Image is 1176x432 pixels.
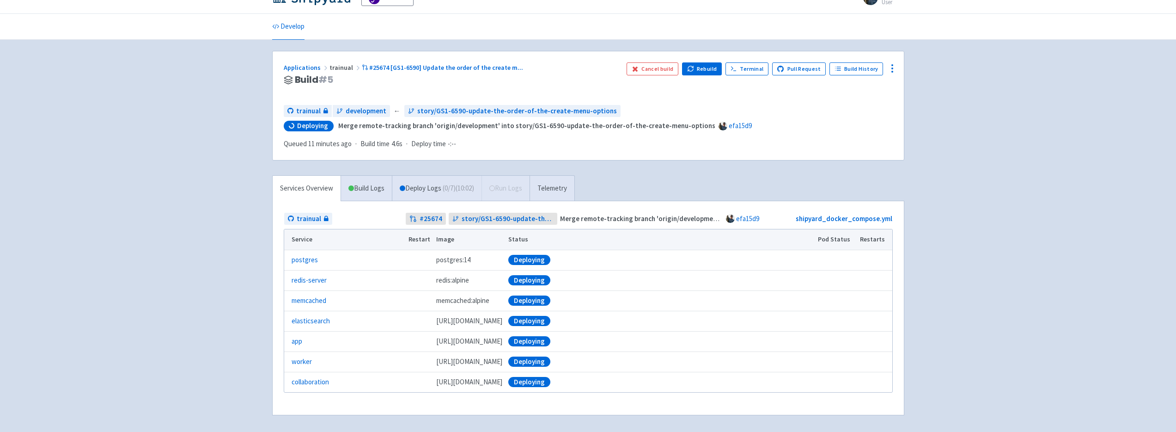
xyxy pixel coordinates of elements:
a: Telemetry [530,176,574,201]
a: Applications [284,63,329,72]
span: Build time [360,139,390,149]
a: redis-server [292,275,327,286]
strong: # 25674 [420,214,442,224]
a: trainual [284,213,332,225]
button: Rebuild [682,62,722,75]
div: Deploying [508,336,550,346]
th: Image [433,229,505,250]
a: Pull Request [772,62,826,75]
a: #25674 [GS1-6590] Update the order of the create m... [362,63,525,72]
a: postgres [292,255,318,265]
th: Service [284,229,406,250]
div: Deploying [508,316,550,326]
th: Restarts [857,229,892,250]
span: development [346,106,386,117]
a: story/GS1-6590-update-the-order-of-the-create-menu-options [449,213,557,225]
div: Deploying [508,275,550,285]
a: elasticsearch [292,316,330,327]
span: redis:alpine [436,275,469,286]
span: 4.6s [391,139,402,149]
a: trainual [284,105,332,117]
div: Deploying [508,377,550,387]
span: Queued [284,139,352,148]
th: Status [505,229,815,250]
span: [DOMAIN_NAME][URL] [436,357,502,367]
div: Deploying [508,296,550,306]
a: development [333,105,390,117]
span: trainual [297,214,321,224]
span: ( 0 / 7 ) (10:02) [443,183,474,194]
span: [DOMAIN_NAME][URL] [436,316,502,327]
span: story/GS1-6590-update-the-order-of-the-create-menu-options [417,106,617,117]
span: ← [394,106,401,117]
button: Cancel build [627,62,679,75]
span: [DOMAIN_NAME][URL] [436,377,502,388]
a: Terminal [725,62,768,75]
th: Restart [406,229,433,250]
span: -:-- [448,139,456,149]
span: Deploying [297,121,328,130]
a: shipyard_docker_compose.yml [796,214,892,223]
a: Develop [272,14,305,40]
span: Deploy time [411,139,446,149]
span: [DOMAIN_NAME][URL] [436,336,502,347]
a: Build Logs [341,176,392,201]
a: story/GS1-6590-update-the-order-of-the-create-menu-options [404,105,621,117]
a: memcached [292,296,326,306]
span: memcached:alpine [436,296,489,306]
span: trainual [329,63,362,72]
th: Pod Status [815,229,857,250]
a: Deploy Logs (0/7)(10:02) [392,176,481,201]
a: Services Overview [273,176,341,201]
a: worker [292,357,312,367]
span: Build [295,74,333,85]
span: story/GS1-6590-update-the-order-of-the-create-menu-options [462,214,554,224]
a: efa15d9 [736,214,759,223]
time: 11 minutes ago [308,139,352,148]
span: # 5 [318,73,333,86]
a: efa15d9 [729,121,752,130]
a: #25674 [406,213,446,225]
span: postgres:14 [436,255,470,265]
div: Deploying [508,255,550,265]
strong: Merge remote-tracking branch 'origin/development' into story/GS1-6590-update-the-order-of-the-cre... [338,121,715,130]
div: · · [284,139,462,149]
a: Build History [829,62,883,75]
span: trainual [296,106,321,117]
a: collaboration [292,377,329,388]
strong: Merge remote-tracking branch 'origin/development' into story/GS1-6590-update-the-order-of-the-cre... [560,214,937,223]
span: #25674 [GS1-6590] Update the order of the create m ... [369,63,523,72]
div: Deploying [508,357,550,367]
a: app [292,336,302,347]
